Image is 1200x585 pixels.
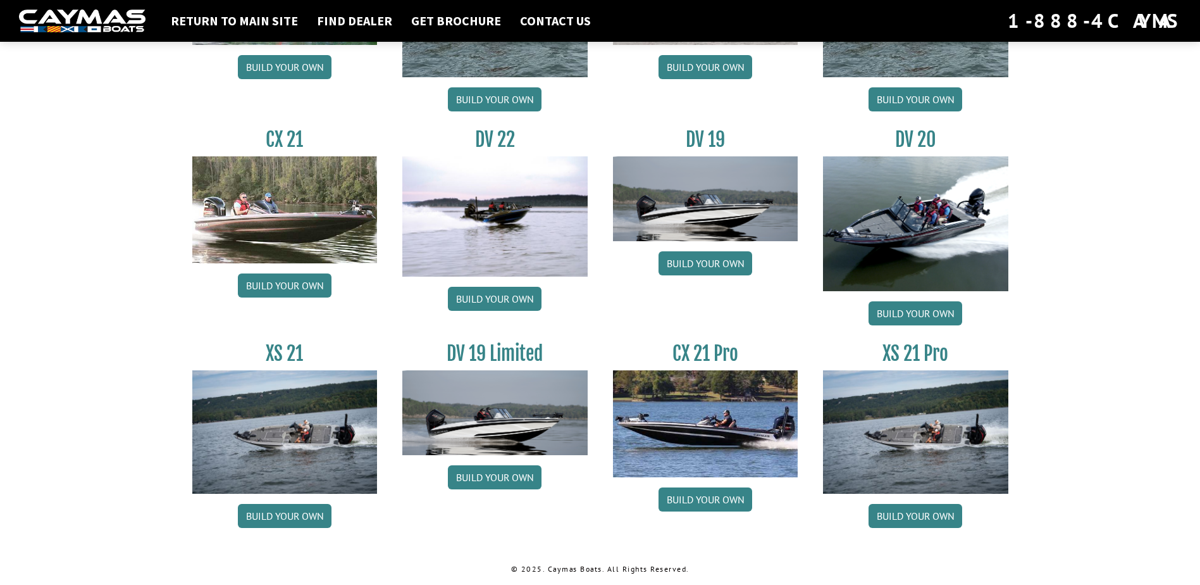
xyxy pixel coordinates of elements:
[192,156,378,263] img: CX21_thumb.jpg
[19,9,145,33] img: white-logo-c9c8dbefe5ff5ceceb0f0178aa75bf4bb51f6bca0971e226c86eb53dfe498488.png
[238,274,331,298] a: Build your own
[192,370,378,494] img: XS_21_thumbnail.jpg
[659,487,752,512] a: Build your own
[823,156,1008,291] img: DV_20_from_website_for_caymas_connect.png
[1008,7,1181,35] div: 1-888-4CAYMAS
[823,370,1008,494] img: XS_21_thumbnail.jpg
[311,13,399,29] a: Find Dealer
[448,287,541,311] a: Build your own
[405,13,507,29] a: Get Brochure
[192,563,1008,575] p: © 2025. Caymas Boats. All Rights Reserved.
[164,13,304,29] a: Return to main site
[823,128,1008,151] h3: DV 20
[402,342,588,365] h3: DV 19 Limited
[659,55,752,79] a: Build your own
[448,465,541,489] a: Build your own
[869,301,962,325] a: Build your own
[869,87,962,111] a: Build your own
[238,504,331,528] a: Build your own
[448,87,541,111] a: Build your own
[613,370,798,477] img: CX-21Pro_thumbnail.jpg
[402,370,588,455] img: dv-19-ban_from_website_for_caymas_connect.png
[514,13,597,29] a: Contact Us
[238,55,331,79] a: Build your own
[823,342,1008,365] h3: XS 21 Pro
[869,504,962,528] a: Build your own
[613,342,798,365] h3: CX 21 Pro
[613,128,798,151] h3: DV 19
[613,156,798,241] img: dv-19-ban_from_website_for_caymas_connect.png
[192,342,378,365] h3: XS 21
[659,251,752,275] a: Build your own
[402,156,588,277] img: DV22_original_motor_cropped_for_caymas_connect.jpg
[192,128,378,151] h3: CX 21
[402,128,588,151] h3: DV 22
